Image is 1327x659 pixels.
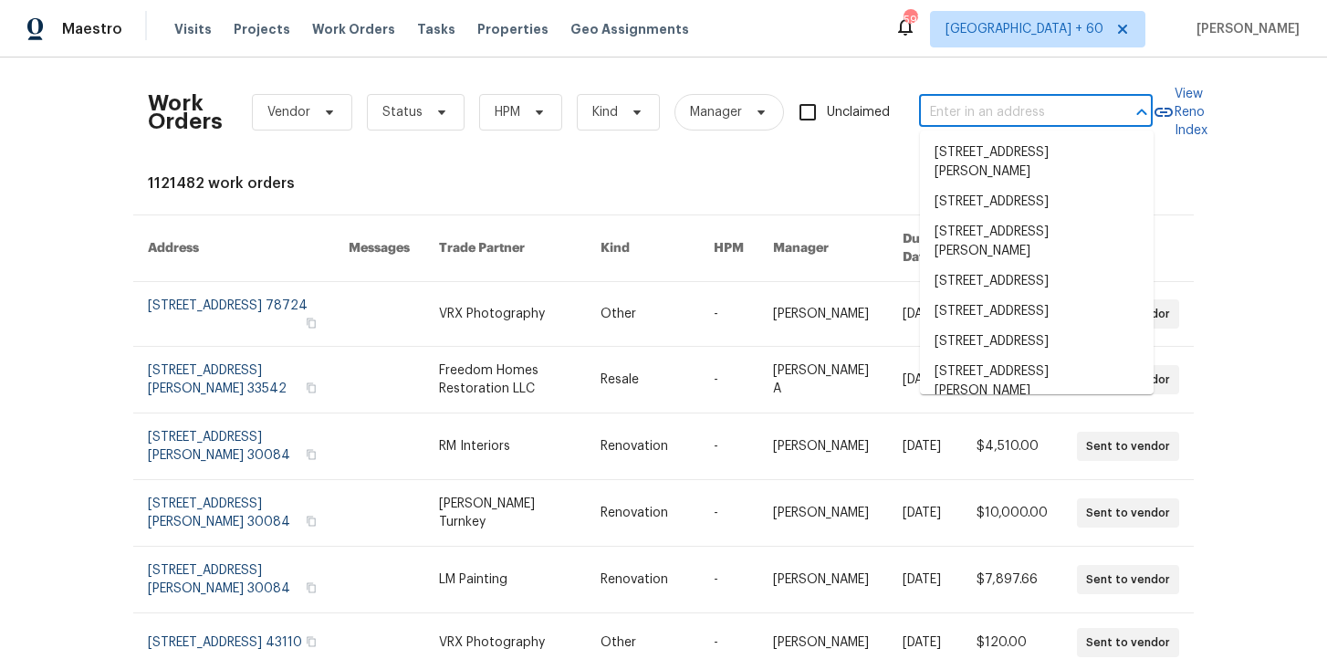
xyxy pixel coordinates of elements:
span: Projects [234,20,290,38]
th: Kind [586,215,699,282]
td: [PERSON_NAME] A [758,347,888,413]
td: LM Painting [424,547,587,613]
span: [GEOGRAPHIC_DATA] + 60 [946,20,1103,38]
li: [STREET_ADDRESS] [920,297,1154,327]
td: [PERSON_NAME] [758,547,888,613]
td: Renovation [586,547,699,613]
td: [PERSON_NAME] [758,480,888,547]
th: Manager [758,215,888,282]
div: 1121482 work orders [148,174,1179,193]
button: Copy Address [303,633,319,650]
td: [PERSON_NAME] [758,413,888,480]
li: [STREET_ADDRESS][PERSON_NAME] [920,217,1154,267]
th: Due Date [888,215,962,282]
td: Renovation [586,413,699,480]
span: Manager [690,103,742,121]
td: VRX Photography [424,282,587,347]
a: View Reno Index [1153,85,1207,140]
td: - [699,480,758,547]
h2: Work Orders [148,94,223,131]
td: - [699,282,758,347]
span: Tasks [417,23,455,36]
div: 597 [904,11,916,29]
li: [STREET_ADDRESS] [920,327,1154,357]
td: - [699,347,758,413]
td: Resale [586,347,699,413]
button: Close [1129,99,1155,125]
th: Messages [334,215,424,282]
button: Copy Address [303,580,319,596]
button: Copy Address [303,513,319,529]
button: Copy Address [303,380,319,396]
td: - [699,413,758,480]
span: Unclaimed [827,103,890,122]
li: [STREET_ADDRESS][PERSON_NAME] [920,138,1154,187]
td: - [699,547,758,613]
span: Properties [477,20,549,38]
li: [STREET_ADDRESS] [920,187,1154,217]
li: [STREET_ADDRESS] [920,267,1154,297]
td: Other [586,282,699,347]
input: Enter in an address [919,99,1102,127]
td: [PERSON_NAME] Turnkey [424,480,587,547]
button: Copy Address [303,446,319,463]
span: Status [382,103,423,121]
span: [PERSON_NAME] [1189,20,1300,38]
span: Maestro [62,20,122,38]
span: Vendor [267,103,310,121]
td: RM Interiors [424,413,587,480]
button: Copy Address [303,315,319,331]
th: Address [133,215,334,282]
span: Geo Assignments [570,20,689,38]
span: Visits [174,20,212,38]
td: Freedom Homes Restoration LLC [424,347,587,413]
th: Trade Partner [424,215,587,282]
span: Work Orders [312,20,395,38]
td: [PERSON_NAME] [758,282,888,347]
span: HPM [495,103,520,121]
li: [STREET_ADDRESS][PERSON_NAME] [920,357,1154,406]
th: HPM [699,215,758,282]
span: Kind [592,103,618,121]
td: Renovation [586,480,699,547]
